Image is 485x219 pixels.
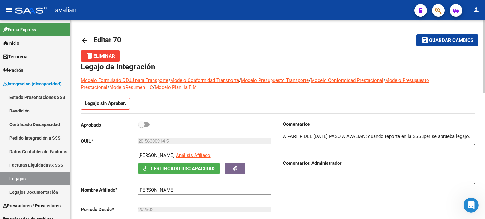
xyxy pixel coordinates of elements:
a: Modelo Presupuesto Transporte [241,78,309,83]
span: Eliminar [86,53,115,59]
h1: Legajo de Integración [81,62,475,72]
p: Periodo Desde [81,206,138,213]
p: Nombre Afiliado [81,187,138,193]
span: Tesorería [3,53,27,60]
a: Modelo Formulario DDJJ para Transporte [81,78,168,83]
span: Firma Express [3,26,36,33]
a: Modelo Conformidad Prestacional [311,78,383,83]
span: Guardar cambios [429,38,473,43]
p: [PERSON_NAME] [138,152,175,159]
a: Modelo Conformidad Transporte [170,78,239,83]
span: Integración (discapacidad) [3,80,62,87]
h3: Comentarios [283,121,475,128]
mat-icon: arrow_back [81,37,88,44]
mat-icon: person [472,6,480,14]
mat-icon: delete [86,52,93,60]
button: Certificado Discapacidad [138,163,220,174]
span: Editar 70 [93,36,121,44]
a: ModeloResumen HC [109,84,153,90]
span: Prestadores / Proveedores [3,202,61,209]
span: Inicio [3,40,19,47]
h3: Comentarios Administrador [283,160,475,167]
span: Certificado Discapacidad [151,166,215,171]
mat-icon: save [422,36,429,44]
mat-icon: menu [5,6,13,14]
span: Padrón [3,67,23,74]
span: - avalian [50,3,77,17]
button: Eliminar [81,50,120,62]
p: Aprobado [81,122,138,129]
span: Análisis Afiliado [176,153,210,158]
p: Legajo sin Aprobar. [81,98,130,110]
iframe: Intercom live chat [464,198,479,213]
p: CUIL [81,138,138,145]
a: Modelo Planilla FIM [155,84,197,90]
button: Guardar cambios [416,34,478,46]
